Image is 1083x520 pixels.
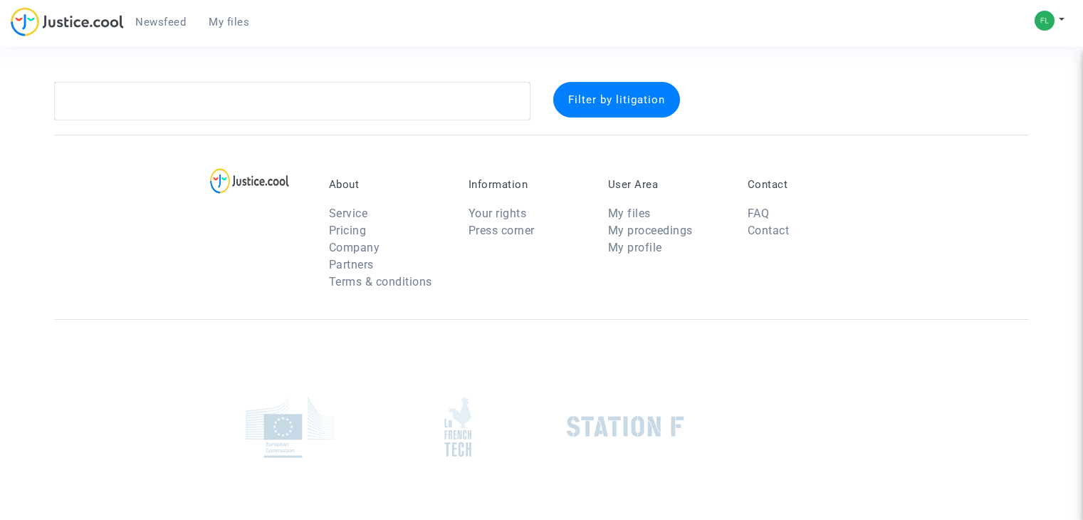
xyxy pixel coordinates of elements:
p: User Area [608,178,726,191]
a: Terms & conditions [329,275,432,288]
img: stationf.png [567,416,684,437]
p: About [329,178,447,191]
p: Contact [748,178,866,191]
img: 27626d57a3ba4a5b969f53e3f2c8e71c [1035,11,1055,31]
a: Newsfeed [124,11,197,33]
a: Partners [329,258,374,271]
a: Press corner [469,224,535,237]
span: My files [209,16,249,28]
img: jc-logo.svg [11,7,124,36]
a: Your rights [469,207,527,220]
a: My proceedings [608,224,693,237]
a: My files [197,11,261,33]
p: Information [469,178,587,191]
img: french_tech.png [444,397,471,457]
a: My profile [608,241,662,254]
a: My files [608,207,651,220]
a: Service [329,207,368,220]
a: Company [329,241,380,254]
a: Contact [748,224,790,237]
img: europe_commision.png [246,396,335,458]
a: Pricing [329,224,367,237]
img: logo-lg.svg [210,168,289,194]
a: FAQ [748,207,770,220]
span: Newsfeed [135,16,186,28]
span: Filter by litigation [568,93,665,106]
